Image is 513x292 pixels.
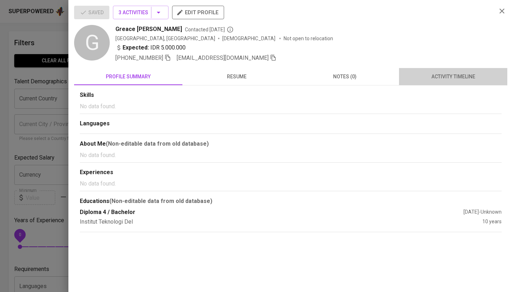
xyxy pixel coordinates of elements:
[172,6,224,19] button: edit profile
[78,72,178,81] span: profile summary
[115,35,215,42] div: [GEOGRAPHIC_DATA], [GEOGRAPHIC_DATA]
[80,151,502,160] p: No data found.
[106,140,209,147] b: (Non-editable data from old database)
[115,25,182,33] span: Greace [PERSON_NAME]
[172,9,224,15] a: edit profile
[80,168,502,177] div: Experiences
[178,8,218,17] span: edit profile
[80,102,502,111] p: No data found.
[109,198,212,204] b: (Non-editable data from old database)
[80,179,502,188] p: No data found.
[463,209,502,215] span: [DATE] - Unknown
[119,8,163,17] span: 3 Activities
[123,43,149,52] b: Expected:
[80,197,502,205] div: Educations
[295,72,395,81] span: notes (0)
[80,218,482,226] div: Institut Teknologi Del
[80,140,502,148] div: About Me
[284,35,333,42] p: Not open to relocation
[113,6,169,19] button: 3 Activities
[80,208,463,217] div: Diploma 4 / Bachelor
[80,120,502,128] div: Languages
[187,72,286,81] span: resume
[115,54,163,61] span: [PHONE_NUMBER]
[185,26,234,33] span: Contacted [DATE]
[80,91,502,99] div: Skills
[403,72,503,81] span: activity timeline
[115,43,186,52] div: IDR 5.000.000
[177,54,269,61] span: [EMAIL_ADDRESS][DOMAIN_NAME]
[227,26,234,33] svg: By Batam recruiter
[74,25,110,61] div: G
[482,218,502,226] div: 10 years
[222,35,276,42] span: [DEMOGRAPHIC_DATA]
